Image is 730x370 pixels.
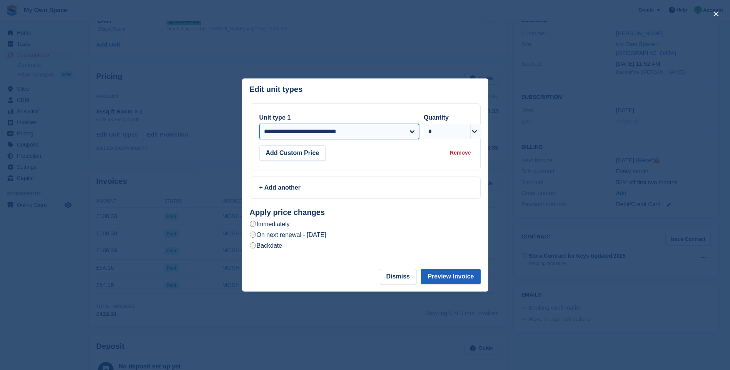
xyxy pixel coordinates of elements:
label: Immediately [250,220,290,228]
p: Edit unit types [250,85,303,94]
button: Preview Invoice [421,269,480,284]
button: close [710,8,722,20]
label: Backdate [250,242,282,250]
button: Dismiss [380,269,416,284]
strong: Apply price changes [250,208,325,217]
label: Quantity [424,114,449,121]
input: On next renewal - [DATE] [250,232,256,238]
label: On next renewal - [DATE] [250,231,326,239]
a: + Add another [250,177,481,199]
input: Backdate [250,242,256,248]
button: Add Custom Price [259,145,326,161]
div: + Add another [259,183,471,192]
label: Unit type 1 [259,114,291,121]
div: Remove [450,149,471,157]
input: Immediately [250,221,256,227]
